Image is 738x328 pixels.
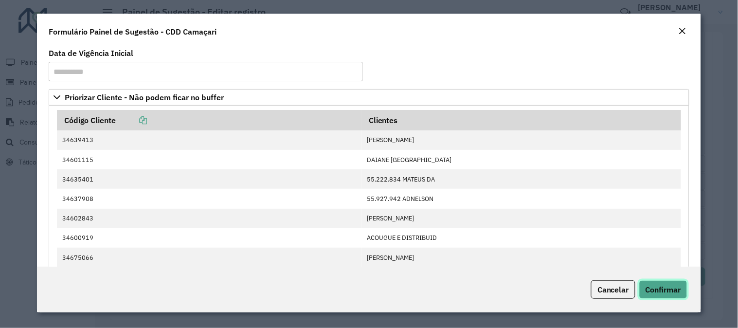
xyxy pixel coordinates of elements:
[57,150,362,169] td: 34601115
[679,27,686,35] em: Fechar
[362,150,681,169] td: DAIANE [GEOGRAPHIC_DATA]
[57,169,362,189] td: 34635401
[646,285,681,294] span: Confirmar
[57,189,362,208] td: 34637908
[65,93,224,101] span: Priorizar Cliente - Não podem ficar no buffer
[676,25,689,38] button: Close
[362,248,681,267] td: [PERSON_NAME]
[362,110,681,130] th: Clientes
[57,209,362,228] td: 34602843
[57,248,362,267] td: 34675066
[49,26,216,37] h4: Formulário Painel de Sugestão - CDD Camaçari
[362,209,681,228] td: [PERSON_NAME]
[362,169,681,189] td: 55.222.834 MATEUS DA
[362,228,681,248] td: ACOUGUE E DISTRIBUID
[57,110,362,130] th: Código Cliente
[639,280,687,299] button: Confirmar
[49,47,133,59] label: Data de Vigência Inicial
[362,130,681,150] td: [PERSON_NAME]
[116,115,147,125] a: Copiar
[49,89,689,106] a: Priorizar Cliente - Não podem ficar no buffer
[591,280,635,299] button: Cancelar
[597,285,629,294] span: Cancelar
[57,130,362,150] td: 34639413
[362,189,681,208] td: 55.927.942 ADNELSON
[57,228,362,248] td: 34600919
